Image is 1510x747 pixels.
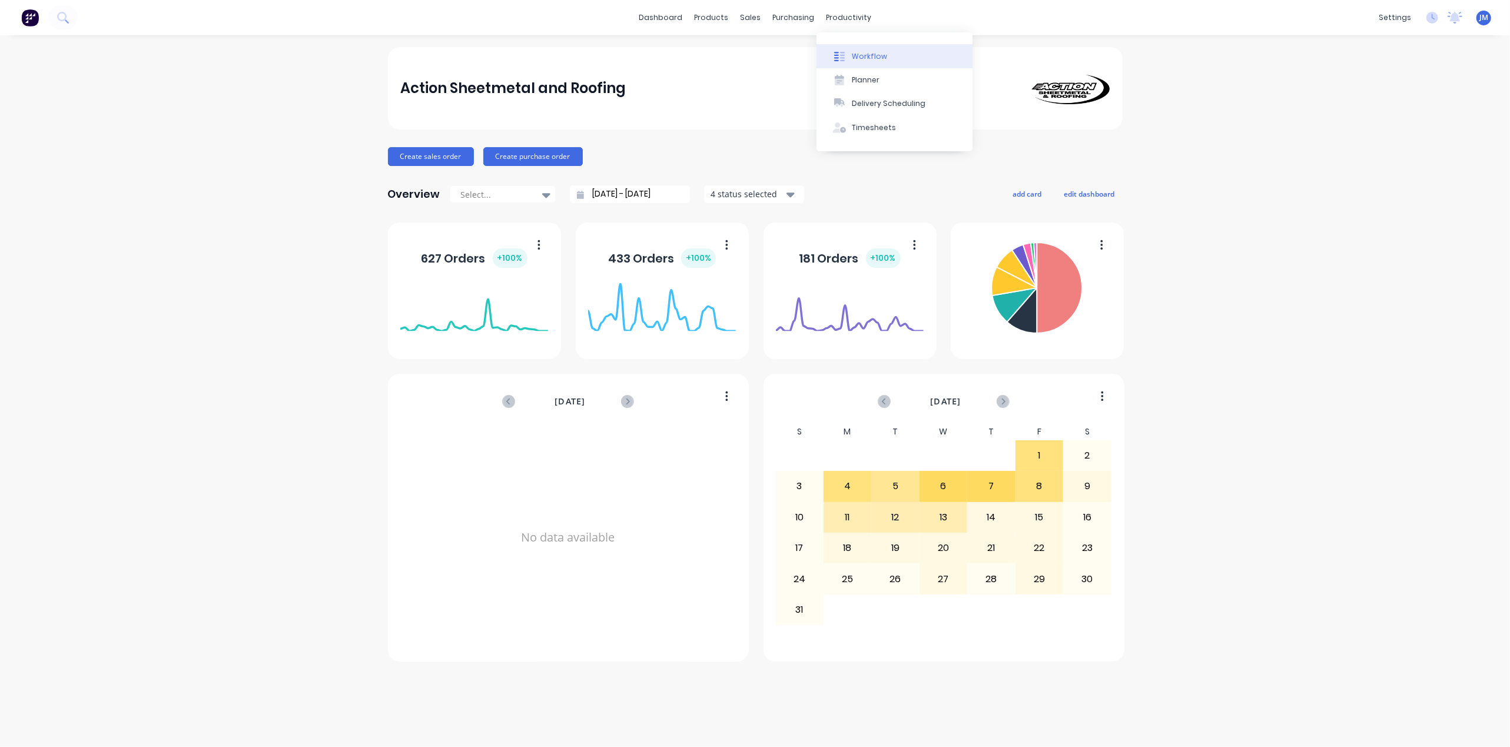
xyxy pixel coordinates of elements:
[1064,472,1111,501] div: 9
[422,248,527,268] div: 627 Orders
[824,533,871,563] div: 18
[681,248,716,268] div: + 100 %
[920,472,967,501] div: 6
[817,92,973,115] button: Delivery Scheduling
[608,248,716,268] div: 433 Orders
[711,188,785,200] div: 4 status selected
[776,533,823,563] div: 17
[776,472,823,501] div: 3
[1064,441,1111,470] div: 2
[21,9,39,26] img: Factory
[872,472,919,501] div: 5
[1016,503,1063,532] div: 15
[1057,186,1123,201] button: edit dashboard
[688,9,734,26] div: products
[776,564,823,593] div: 24
[1479,12,1488,23] span: JM
[852,75,880,85] div: Planner
[1064,564,1111,593] div: 30
[968,564,1015,593] div: 28
[824,564,871,593] div: 25
[400,77,626,100] div: Action Sheetmetal and Roofing
[704,185,804,203] button: 4 status selected
[817,68,973,92] button: Planner
[1016,564,1063,593] div: 29
[852,122,896,133] div: Timesheets
[1016,441,1063,470] div: 1
[1015,423,1064,440] div: F
[775,423,824,440] div: S
[968,503,1015,532] div: 14
[633,9,688,26] a: dashboard
[766,9,820,26] div: purchasing
[1064,503,1111,532] div: 16
[817,116,973,140] button: Timesheets
[776,595,823,625] div: 31
[483,147,583,166] button: Create purchase order
[852,98,925,109] div: Delivery Scheduling
[920,503,967,532] div: 13
[824,472,871,501] div: 4
[930,395,961,408] span: [DATE]
[872,564,919,593] div: 26
[493,248,527,268] div: + 100 %
[824,423,872,440] div: M
[1027,72,1110,104] img: Action Sheetmetal and Roofing
[1063,423,1111,440] div: S
[872,533,919,563] div: 19
[920,533,967,563] div: 20
[967,423,1015,440] div: T
[388,182,440,206] div: Overview
[968,533,1015,563] div: 21
[388,147,474,166] button: Create sales order
[866,248,901,268] div: + 100 %
[968,472,1015,501] div: 7
[1005,186,1050,201] button: add card
[555,395,585,408] span: [DATE]
[1064,533,1111,563] div: 23
[817,44,973,68] button: Workflow
[776,503,823,532] div: 10
[799,248,901,268] div: 181 Orders
[734,9,766,26] div: sales
[1016,472,1063,501] div: 8
[871,423,920,440] div: T
[1016,533,1063,563] div: 22
[920,423,968,440] div: W
[872,503,919,532] div: 12
[920,564,967,593] div: 27
[1373,9,1417,26] div: settings
[852,51,887,62] div: Workflow
[824,503,871,532] div: 11
[820,9,877,26] div: productivity
[400,423,736,652] div: No data available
